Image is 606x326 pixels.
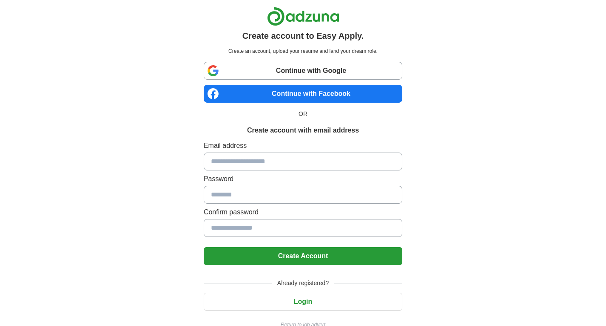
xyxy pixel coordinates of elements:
button: Create Account [204,247,402,265]
p: Create an account, upload your resume and land your dream role. [205,47,401,55]
a: Continue with Facebook [204,85,402,103]
h1: Create account to Easy Apply. [242,29,364,42]
label: Email address [204,141,402,151]
span: Already registered? [272,279,334,288]
a: Login [204,298,402,305]
img: Adzuna logo [267,7,339,26]
span: OR [293,110,313,118]
label: Confirm password [204,207,402,217]
label: Password [204,174,402,184]
button: Login [204,293,402,311]
h1: Create account with email address [247,125,359,136]
a: Continue with Google [204,62,402,80]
